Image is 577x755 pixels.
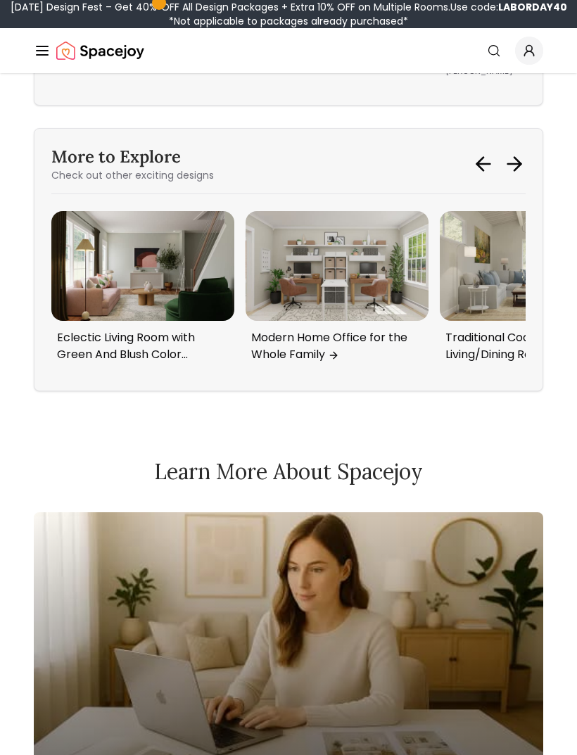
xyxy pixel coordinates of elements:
[246,211,429,374] div: 3 / 6
[57,329,223,363] p: Eclectic Living Room with Green And Blush Color Palette
[51,146,214,168] h3: More to Explore
[51,211,526,374] div: Carousel
[34,28,543,73] nav: Global
[251,329,417,363] p: Modern Home Office for the Whole Family
[51,211,234,321] img: Eclectic Living Room with Green And Blush Color Palette
[51,168,214,182] p: Check out other exciting designs
[246,211,429,369] a: Modern Home Office for the Whole FamilyModern Home Office for the Whole Family
[56,37,144,65] img: Spacejoy Logo
[51,211,234,369] a: Eclectic Living Room with Green And Blush Color PaletteEclectic Living Room with Green And Blush ...
[246,211,429,321] img: Modern Home Office for the Whole Family
[34,459,543,484] h2: Learn More About Spacejoy
[169,14,408,28] span: *Not applicable to packages already purchased*
[51,211,234,374] div: 2 / 6
[56,37,144,65] a: Spacejoy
